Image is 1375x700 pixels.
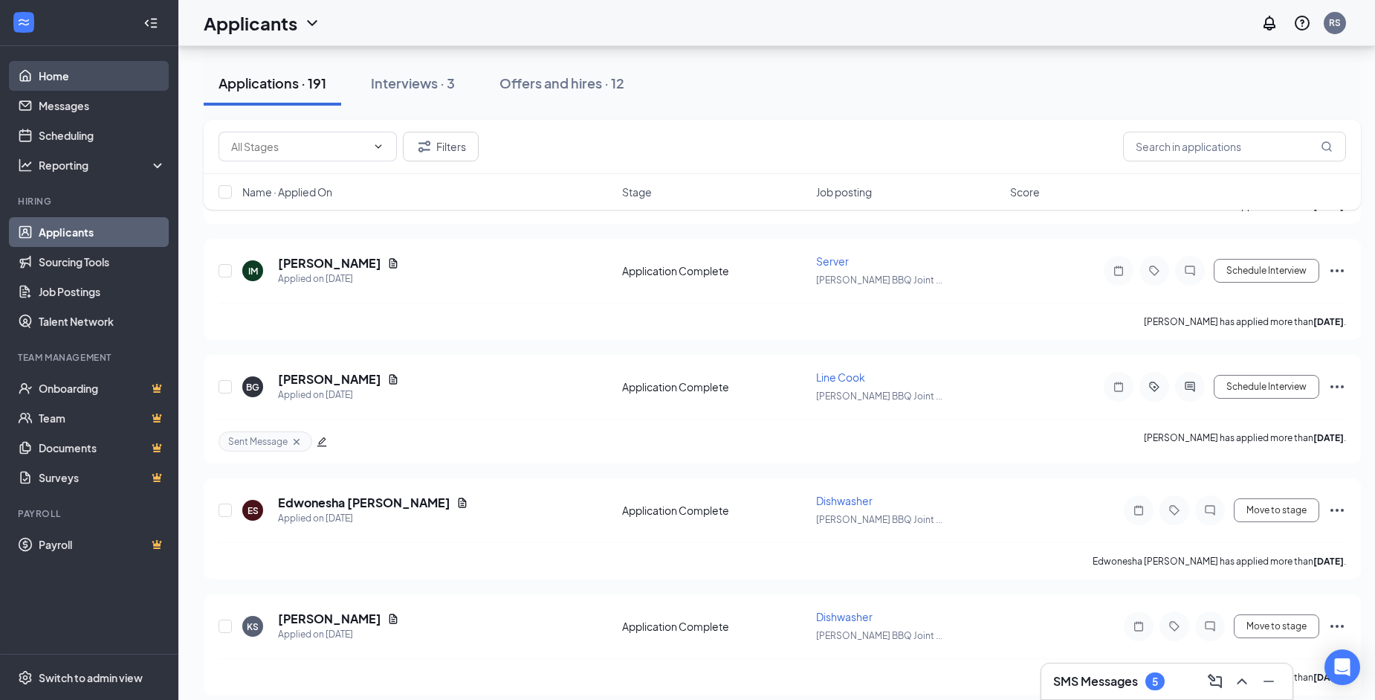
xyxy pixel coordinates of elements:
div: Payroll [18,507,163,520]
button: Schedule Interview [1214,259,1319,283]
h1: Applicants [204,10,297,36]
svg: Analysis [18,158,33,173]
div: Application Complete [622,619,807,634]
svg: Document [456,497,468,509]
svg: Cross [291,436,302,448]
svg: Ellipses [1328,501,1346,519]
svg: Collapse [143,16,158,30]
h5: [PERSON_NAME] [278,255,381,272]
div: Applications · 191 [219,74,326,92]
svg: Ellipses [1328,262,1346,280]
h5: [PERSON_NAME] [278,371,381,388]
span: [PERSON_NAME] BBQ Joint ... [816,391,942,402]
svg: ChatInactive [1201,620,1219,632]
span: [PERSON_NAME] BBQ Joint ... [816,630,942,641]
b: [DATE] [1313,556,1344,567]
svg: ComposeMessage [1206,672,1224,690]
div: Applied on [DATE] [278,272,399,286]
svg: Note [1110,381,1127,393]
span: Sent Message [228,435,288,448]
div: Offers and hires · 12 [499,74,624,92]
span: Stage [622,184,652,199]
h3: SMS Messages [1053,673,1138,690]
input: All Stages [231,138,366,155]
svg: ChatInactive [1201,504,1219,516]
svg: ChatInactive [1181,265,1199,277]
a: Home [39,61,166,91]
button: Filter Filters [403,132,479,161]
svg: Settings [18,670,33,685]
a: OnboardingCrown [39,373,166,403]
button: Move to stage [1234,498,1319,522]
svg: ActiveChat [1181,381,1199,393]
div: Reporting [39,158,166,173]
button: Schedule Interview [1214,375,1319,399]
svg: Tag [1165,504,1183,516]
div: Application Complete [622,503,807,518]
div: ES [247,504,259,517]
div: IM [248,265,258,277]
svg: Notifications [1261,14,1278,32]
button: Move to stage [1234,614,1319,638]
a: DocumentsCrown [39,433,166,463]
span: [PERSON_NAME] BBQ Joint ... [816,274,942,286]
a: Talent Network [39,306,166,336]
svg: Tag [1145,265,1163,277]
h5: [PERSON_NAME] [278,611,381,627]
svg: Note [1110,265,1127,277]
div: Interviews · 3 [371,74,455,92]
svg: QuestionInfo [1293,14,1311,32]
p: Edwonesha [PERSON_NAME] has applied more than . [1093,555,1346,568]
div: KS [247,620,259,633]
span: Name · Applied On [242,184,332,199]
div: Applied on [DATE] [278,627,399,642]
svg: Ellipses [1328,617,1346,635]
button: Minimize [1257,670,1281,693]
a: Scheduling [39,121,166,150]
div: 5 [1152,675,1158,688]
div: Applied on [DATE] [278,511,468,526]
b: [DATE] [1313,672,1344,683]
button: ChevronUp [1230,670,1254,693]
svg: Document [387,373,399,385]
svg: ChevronDown [303,14,321,32]
a: Sourcing Tools [39,247,166,277]
div: Application Complete [622,263,807,278]
svg: Document [387,257,399,269]
span: Server [816,254,849,268]
span: Dishwasher [816,610,873,623]
div: Hiring [18,195,163,208]
div: Applied on [DATE] [278,388,399,402]
div: Open Intercom Messenger [1324,649,1360,685]
svg: ActiveTag [1145,381,1163,393]
input: Search in applications [1123,132,1346,161]
div: Switch to admin view [39,670,143,685]
svg: ChevronDown [372,141,384,152]
svg: WorkstreamLogo [16,15,31,30]
svg: Note [1130,620,1148,632]
span: Line Cook [816,370,865,384]
span: edit [317,437,327,447]
svg: Tag [1165,620,1183,632]
div: BG [246,381,259,394]
a: SurveysCrown [39,463,166,492]
a: Applicants [39,217,166,247]
span: Job posting [816,184,872,199]
svg: ChevronUp [1233,672,1251,690]
div: RS [1329,16,1341,29]
svg: Note [1130,504,1148,516]
a: Job Postings [39,277,166,306]
a: Messages [39,91,166,121]
b: [DATE] [1313,316,1344,327]
svg: Minimize [1260,672,1278,690]
h5: Edwonesha [PERSON_NAME] [278,495,450,511]
a: PayrollCrown [39,530,166,559]
span: Dishwasher [816,494,873,507]
span: Score [1010,184,1040,199]
p: [PERSON_NAME] has applied more than . [1144,315,1346,328]
svg: MagnifyingGlass [1321,141,1333,152]
svg: Document [387,613,399,625]
div: Application Complete [622,379,807,394]
b: [DATE] [1313,432,1344,443]
button: ComposeMessage [1203,670,1227,693]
